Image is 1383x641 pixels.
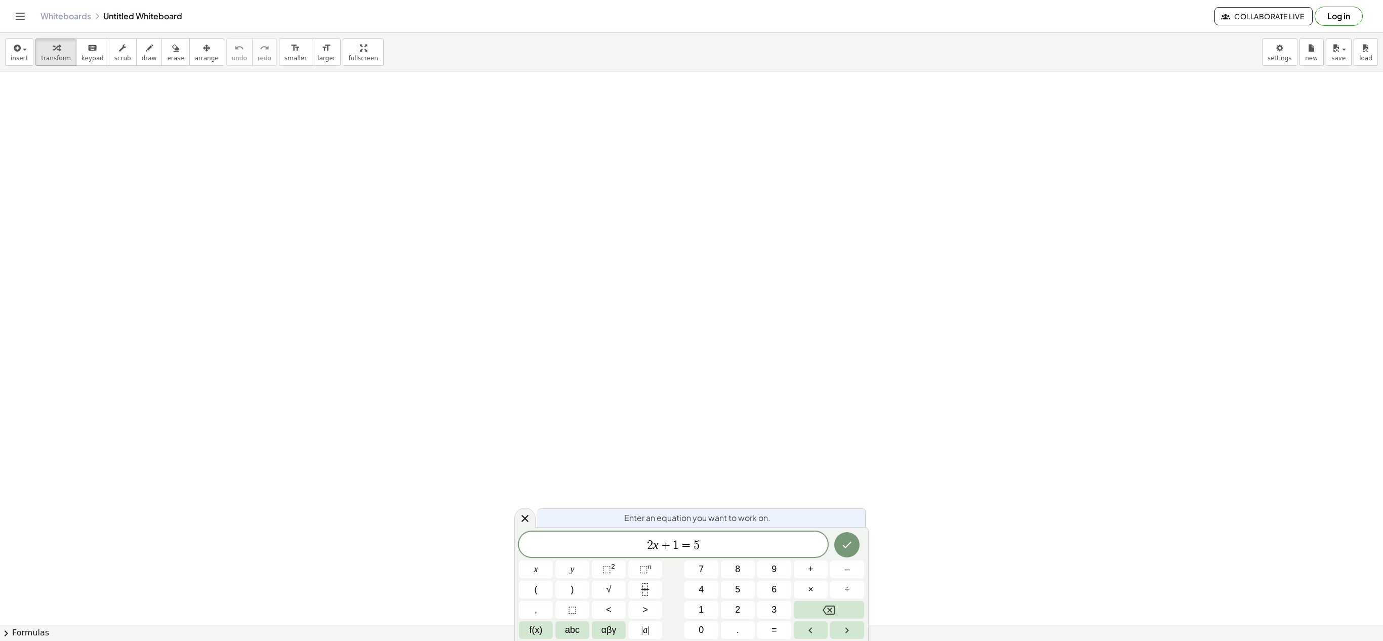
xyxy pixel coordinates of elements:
[348,55,378,62] span: fullscreen
[830,560,864,578] button: Minus
[611,563,615,570] sup: 2
[735,583,740,596] span: 5
[653,538,659,551] var: x
[684,601,718,619] button: 1
[592,601,626,619] button: Less than
[606,603,612,617] span: <
[161,38,189,66] button: erase
[641,623,649,637] span: a
[189,38,224,66] button: arrange
[721,621,755,639] button: .
[830,621,864,639] button: Right arrow
[642,603,648,617] span: >
[1359,55,1372,62] span: load
[317,55,335,62] span: larger
[737,623,739,637] span: .
[624,512,770,524] span: Enter an equation you want to work on.
[659,539,673,551] span: +
[555,581,589,598] button: )
[1299,38,1324,66] button: new
[735,563,740,576] span: 8
[628,560,662,578] button: Superscript
[312,38,341,66] button: format_sizelarger
[571,583,574,596] span: )
[647,625,649,635] span: |
[647,539,653,551] span: 2
[167,55,184,62] span: erase
[641,625,643,635] span: |
[771,563,777,576] span: 9
[771,603,777,617] span: 3
[232,55,247,62] span: undo
[41,55,71,62] span: transform
[628,581,662,598] button: Fraction
[555,601,589,619] button: Placeholder
[721,581,755,598] button: 5
[252,38,277,66] button: redoredo
[684,621,718,639] button: 0
[699,563,704,576] span: 7
[1223,12,1304,21] span: Collaborate Live
[592,621,626,639] button: Greek alphabet
[845,583,850,596] span: ÷
[757,581,791,598] button: 6
[1214,7,1313,25] button: Collaborate Live
[694,539,700,551] span: 5
[757,560,791,578] button: 9
[771,583,777,596] span: 6
[699,583,704,596] span: 4
[1305,55,1318,62] span: new
[114,55,131,62] span: scrub
[1268,55,1292,62] span: settings
[639,564,648,574] span: ⬚
[40,11,91,21] a: Whiteboards
[684,581,718,598] button: 4
[535,583,538,596] span: (
[291,42,300,54] i: format_size
[284,55,307,62] span: smaller
[260,42,269,54] i: redo
[699,603,704,617] span: 1
[757,621,791,639] button: Equals
[721,560,755,578] button: 8
[321,42,331,54] i: format_size
[258,55,271,62] span: redo
[82,55,104,62] span: keypad
[555,560,589,578] button: y
[1262,38,1297,66] button: settings
[592,560,626,578] button: Squared
[35,38,76,66] button: transform
[1326,38,1352,66] button: save
[699,623,704,637] span: 0
[76,38,109,66] button: keyboardkeypad
[830,581,864,598] button: Divide
[568,603,577,617] span: ⬚
[606,583,612,596] span: √
[592,581,626,598] button: Square root
[794,560,828,578] button: Plus
[534,563,538,576] span: x
[808,563,813,576] span: +
[735,603,740,617] span: 2
[1354,38,1378,66] button: load
[535,603,537,617] span: ,
[684,560,718,578] button: 7
[5,38,33,66] button: insert
[679,539,694,551] span: =
[628,601,662,619] button: Greater than
[794,581,828,598] button: Times
[279,38,312,66] button: format_sizesmaller
[109,38,137,66] button: scrub
[602,564,611,574] span: ⬚
[88,42,97,54] i: keyboard
[834,532,860,557] button: Done
[234,42,244,54] i: undo
[142,55,157,62] span: draw
[195,55,219,62] span: arrange
[844,563,849,576] span: –
[771,623,777,637] span: =
[343,38,383,66] button: fullscreen
[808,583,813,596] span: ×
[794,601,864,619] button: Backspace
[11,55,28,62] span: insert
